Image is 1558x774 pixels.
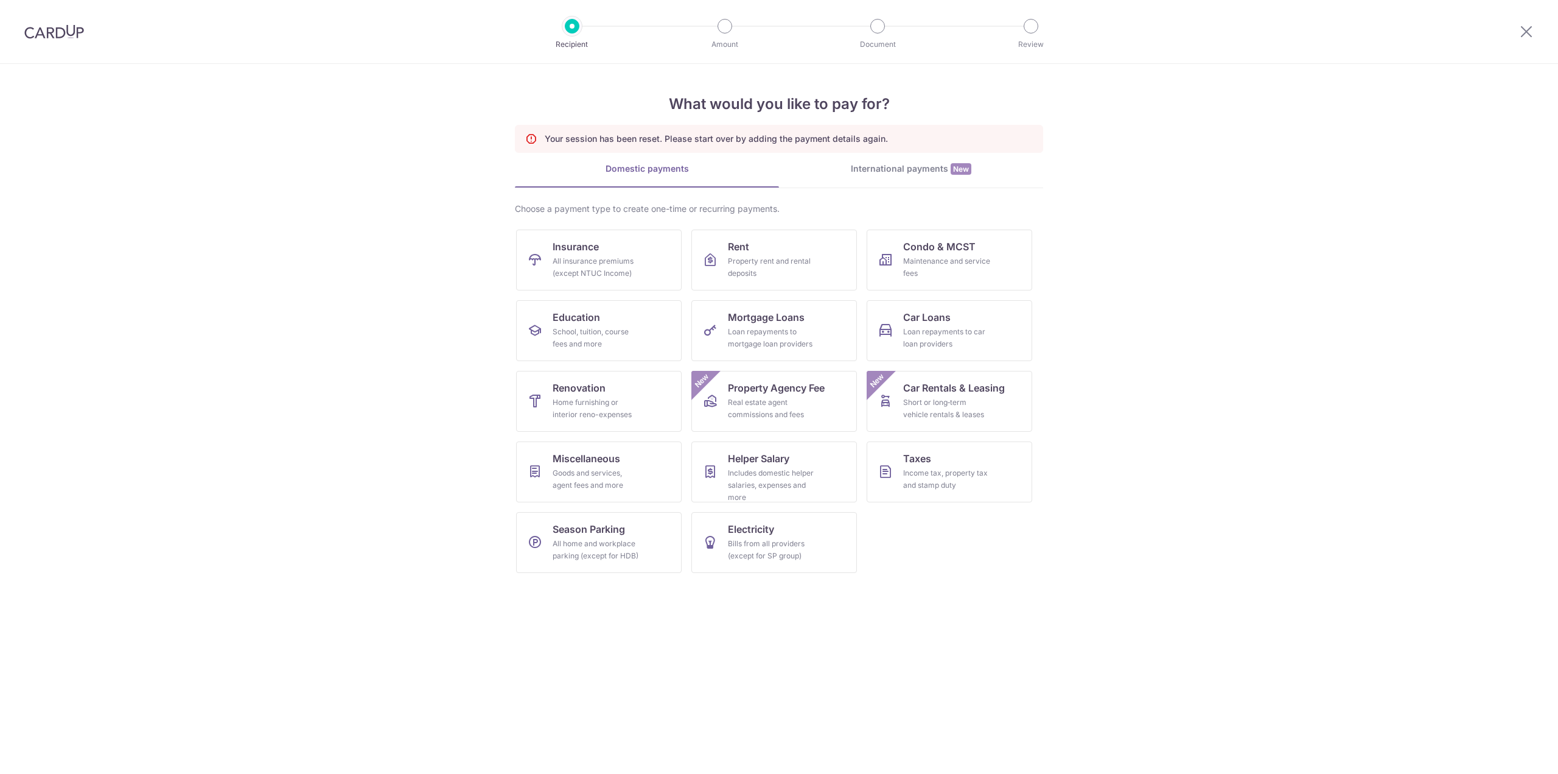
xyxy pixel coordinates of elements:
p: Recipient [527,38,617,51]
div: All insurance premiums (except NTUC Income) [553,255,640,280]
a: InsuranceAll insurance premiums (except NTUC Income) [516,230,682,290]
a: Property Agency FeeReal estate agent commissions and feesNew [691,371,857,432]
span: Rent [728,239,749,254]
div: Loan repayments to car loan providers [903,326,991,350]
span: New [692,371,712,391]
div: Income tax, property tax and stamp duty [903,467,991,491]
p: Review [986,38,1076,51]
a: RentProperty rent and rental deposits [691,230,857,290]
div: Includes domestic helper salaries, expenses and more [728,467,816,504]
div: School, tuition, course fees and more [553,326,640,350]
p: Amount [680,38,770,51]
h4: What would you like to pay for? [515,93,1043,115]
p: Document [833,38,923,51]
span: Condo & MCST [903,239,976,254]
div: Goods and services, agent fees and more [553,467,640,491]
span: Insurance [553,239,599,254]
span: Electricity [728,522,774,537]
div: Real estate agent commissions and fees [728,396,816,421]
div: Maintenance and service fees [903,255,991,280]
span: New [867,371,887,391]
span: Taxes [903,451,931,466]
a: RenovationHome furnishing or interior reno-expenses [516,371,682,432]
a: Season ParkingAll home and workplace parking (except for HDB) [516,512,682,573]
a: EducationSchool, tuition, course fees and more [516,300,682,361]
span: Education [553,310,600,325]
span: Car Loans [903,310,951,325]
div: All home and workplace parking (except for HDB) [553,538,640,562]
span: Car Rentals & Leasing [903,381,1005,395]
p: Your session has been reset. Please start over by adding the payment details again. [545,133,888,145]
a: Helper SalaryIncludes domestic helper salaries, expenses and more [691,442,857,502]
div: Choose a payment type to create one-time or recurring payments. [515,203,1043,215]
span: Miscellaneous [553,451,620,466]
span: Season Parking [553,522,625,537]
span: Renovation [553,381,606,395]
div: Domestic payments [515,163,779,175]
span: Helper Salary [728,451,789,466]
a: Car LoansLoan repayments to car loan providers [867,300,1032,361]
div: Property rent and rental deposits [728,255,816,280]
img: CardUp [24,24,84,39]
a: ElectricityBills from all providers (except for SP group) [691,512,857,573]
iframe: Opens a widget where you can find more information [1480,737,1546,768]
a: Car Rentals & LeasingShort or long‑term vehicle rentals & leasesNew [867,371,1032,432]
span: Mortgage Loans [728,310,805,325]
a: Mortgage LoansLoan repayments to mortgage loan providers [691,300,857,361]
div: International payments [779,163,1043,175]
a: TaxesIncome tax, property tax and stamp duty [867,442,1032,502]
div: Short or long‑term vehicle rentals & leases [903,396,991,421]
a: Condo & MCSTMaintenance and service fees [867,230,1032,290]
div: Bills from all providers (except for SP group) [728,538,816,562]
a: MiscellaneousGoods and services, agent fees and more [516,442,682,502]
span: Property Agency Fee [728,381,825,395]
span: New [951,163,971,175]
div: Loan repayments to mortgage loan providers [728,326,816,350]
div: Home furnishing or interior reno-expenses [553,396,640,421]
